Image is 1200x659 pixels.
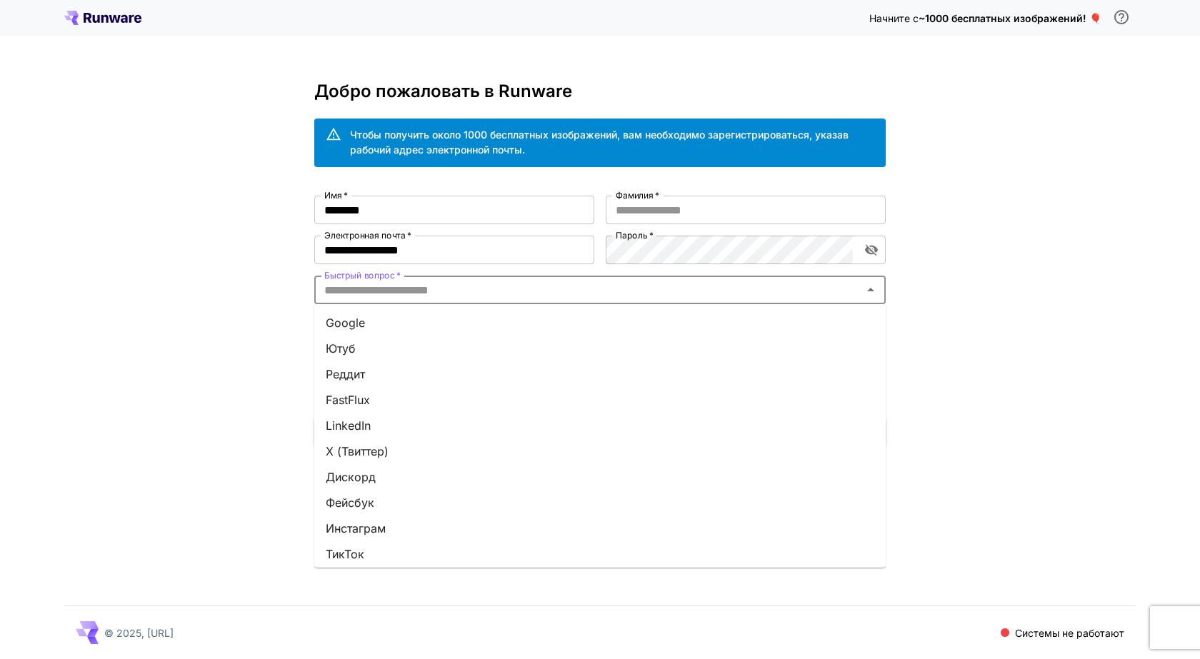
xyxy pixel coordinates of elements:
button: Чтобы получить бесплатный кредит, вам необходимо зарегистрироваться, указав рабочий адрес электро... [1107,3,1136,31]
font: ~1000 бесплатных изображений! 🎈 [919,12,1101,24]
font: Имя [324,190,342,201]
font: Фейсбук [326,495,374,510]
font: Google [326,316,365,330]
button: включить видимость пароля [859,237,884,263]
button: Close [861,280,881,300]
font: Реддит [326,367,365,381]
font: © 2025, [URL] [104,627,174,639]
font: Дискорд [326,470,376,484]
font: Добро пожаловать в Runware [314,81,572,101]
font: Ютуб [326,341,356,356]
font: Пароль [616,230,647,241]
font: Системы не работают [1015,627,1124,639]
font: ТикТок [326,547,364,561]
font: Электронная почта [324,230,405,241]
font: X (Твиттер) [326,444,389,458]
font: FastFlux [326,393,370,407]
font: Начните с [869,12,919,24]
font: Инстаграм [326,521,386,535]
font: Чтобы получить около 1000 бесплатных изображений, вам необходимо зарегистрироваться, указав рабоч... [350,129,849,156]
font: Быстрый вопрос [324,270,394,281]
font: Фамилия [616,190,654,201]
font: LinkedIn [326,418,371,433]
